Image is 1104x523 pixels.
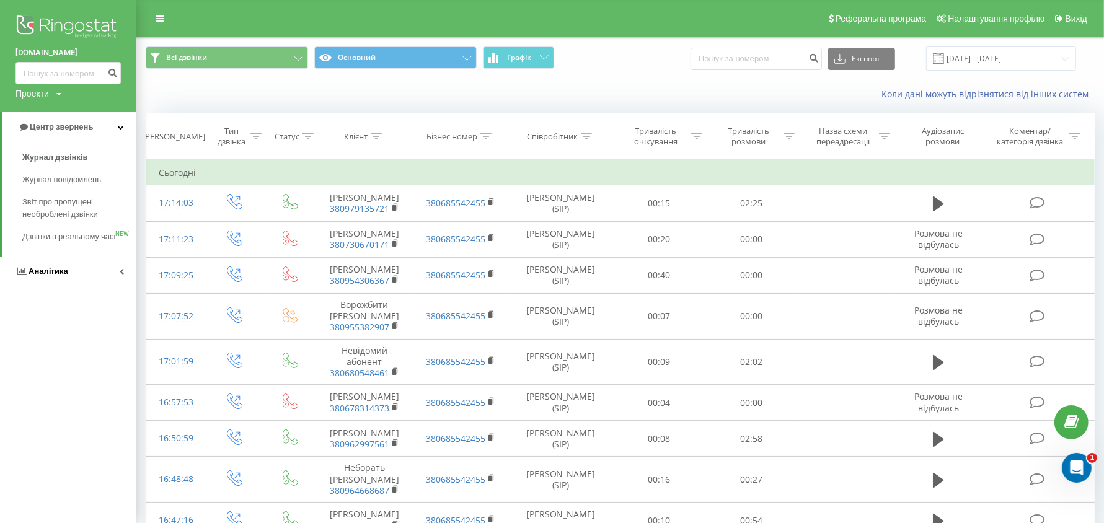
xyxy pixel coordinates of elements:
td: [PERSON_NAME] [316,421,412,457]
td: 00:07 [612,293,705,339]
a: 380685542455 [426,233,485,245]
span: Розмова не відбулась [914,263,963,286]
a: 380730670171 [330,239,389,250]
td: [PERSON_NAME] [316,221,412,257]
td: 02:02 [705,339,798,385]
div: Тривалість розмови [717,126,780,147]
a: Центр звернень [2,112,136,142]
div: 17:14:03 [159,191,193,215]
span: Всі дзвінки [166,53,207,63]
div: Назва схеми переадресації [810,126,876,147]
a: 380685542455 [426,433,485,444]
td: 00:00 [705,293,798,339]
span: Журнал повідомлень [22,174,101,186]
td: 00:16 [612,457,705,503]
div: Аудіозапис розмови [906,126,980,147]
a: Дзвінки в реальному часіNEW [22,226,136,248]
td: Неборать [PERSON_NAME] [316,457,412,503]
td: 00:40 [612,257,705,293]
a: [DOMAIN_NAME] [15,46,121,59]
td: Невідомий абонент [316,339,412,385]
button: Графік [483,46,554,69]
div: Клієнт [344,131,368,142]
span: Розмова не відбулась [914,227,963,250]
td: 00:08 [612,421,705,457]
a: 380685542455 [426,269,485,281]
td: 02:58 [705,421,798,457]
div: 16:57:53 [159,390,193,415]
td: [PERSON_NAME] [316,185,412,221]
a: 380678314373 [330,402,389,414]
input: Пошук за номером [15,62,121,84]
a: 380955382907 [330,321,389,333]
a: 380685542455 [426,356,485,367]
span: Реферальна програма [836,14,927,24]
td: 00:27 [705,457,798,503]
div: 16:50:59 [159,426,193,450]
a: 380685542455 [426,310,485,322]
a: 380964668687 [330,485,389,496]
a: Звіт про пропущені необроблені дзвінки [22,191,136,226]
span: Графік [507,53,531,62]
div: 16:48:48 [159,467,193,491]
div: Бізнес номер [426,131,477,142]
a: Журнал дзвінків [22,146,136,169]
span: Розмова не відбулась [914,390,963,413]
div: Статус [275,131,299,142]
span: 1 [1087,453,1097,463]
a: 380685542455 [426,397,485,408]
img: Ringostat logo [15,12,121,43]
td: 00:00 [705,257,798,293]
td: [PERSON_NAME] (SIP) [509,257,612,293]
span: Звіт про пропущені необроблені дзвінки [22,196,130,221]
td: [PERSON_NAME] (SIP) [509,457,612,503]
td: [PERSON_NAME] (SIP) [509,221,612,257]
div: 17:01:59 [159,349,193,374]
td: [PERSON_NAME] (SIP) [509,421,612,457]
a: 380685542455 [426,473,485,485]
a: Коли дані можуть відрізнятися вiд інших систем [881,88,1095,100]
button: Основний [314,46,477,69]
td: 02:25 [705,185,798,221]
a: Журнал повідомлень [22,169,136,191]
a: 380680548461 [330,367,389,379]
iframe: Intercom live chat [1062,453,1092,483]
td: 00:09 [612,339,705,385]
span: Налаштування профілю [948,14,1044,24]
div: 17:11:23 [159,227,193,252]
span: Журнал дзвінків [22,151,88,164]
a: 380962997561 [330,438,389,450]
div: Співробітник [527,131,578,142]
button: Експорт [828,48,895,70]
div: Проекти [15,87,49,100]
span: Дзвінки в реальному часі [22,231,115,243]
a: 380979135721 [330,203,389,214]
td: 00:00 [705,221,798,257]
td: 00:15 [612,185,705,221]
span: Вихід [1066,14,1087,24]
div: 17:07:52 [159,304,193,328]
td: [PERSON_NAME] (SIP) [509,293,612,339]
span: Аналiтика [29,266,68,276]
button: Всі дзвінки [146,46,308,69]
td: 00:20 [612,221,705,257]
td: [PERSON_NAME] [316,385,412,421]
td: [PERSON_NAME] [316,257,412,293]
div: Тип дзвінка [216,126,247,147]
input: Пошук за номером [691,48,822,70]
td: [PERSON_NAME] (SIP) [509,339,612,385]
td: [PERSON_NAME] (SIP) [509,185,612,221]
a: 380685542455 [426,197,485,209]
span: Розмова не відбулась [914,304,963,327]
div: Коментар/категорія дзвінка [994,126,1066,147]
div: [PERSON_NAME] [143,131,205,142]
td: 00:00 [705,385,798,421]
td: 00:04 [612,385,705,421]
span: Центр звернень [30,122,93,131]
td: Ворожбити [PERSON_NAME] [316,293,412,339]
td: Сьогодні [146,160,1095,185]
div: 17:09:25 [159,263,193,288]
a: 380954306367 [330,275,389,286]
td: [PERSON_NAME] (SIP) [509,385,612,421]
div: Тривалість очікування [624,126,687,147]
